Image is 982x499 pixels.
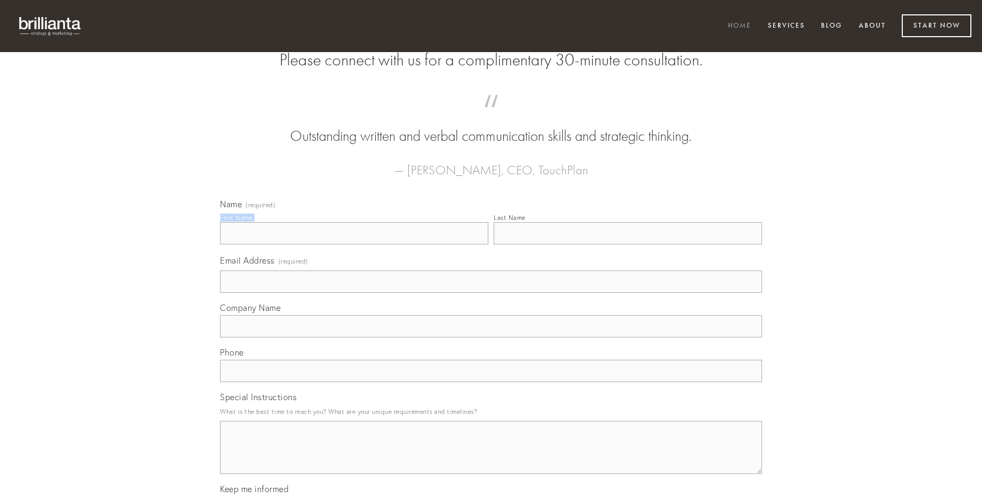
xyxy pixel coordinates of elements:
[721,18,758,35] a: Home
[220,404,762,419] p: What is the best time to reach you? What are your unique requirements and timelines?
[237,147,745,181] figcaption: — [PERSON_NAME], CEO, TouchPlan
[245,202,275,208] span: (required)
[902,14,971,37] a: Start Now
[237,105,745,147] blockquote: Outstanding written and verbal communication skills and strategic thinking.
[494,214,526,222] div: Last Name
[220,347,244,358] span: Phone
[237,105,745,126] span: “
[220,214,252,222] div: First Name
[278,254,308,268] span: (required)
[220,302,281,313] span: Company Name
[220,484,289,494] span: Keep me informed
[220,392,297,402] span: Special Instructions
[814,18,849,35] a: Blog
[761,18,812,35] a: Services
[220,50,762,70] h2: Please connect with us for a complimentary 30-minute consultation.
[11,11,90,41] img: brillianta - research, strategy, marketing
[220,199,242,209] span: Name
[220,255,275,266] span: Email Address
[852,18,893,35] a: About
